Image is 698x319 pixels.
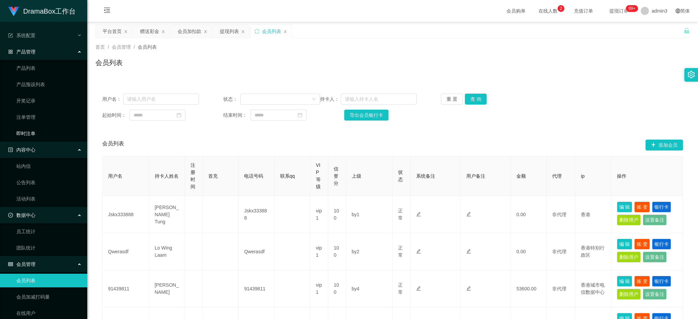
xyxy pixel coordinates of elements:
[8,147,13,152] i: 图标: profile
[8,212,35,218] span: 数据中心
[103,270,149,307] td: 91439811
[177,113,181,117] i: 图标: calendar
[575,270,611,307] td: 香港城市电信数据中心
[8,147,35,153] span: 内容中心
[16,192,82,206] a: 活动列表
[581,173,585,179] span: ip
[606,9,632,13] span: 提现订单
[244,173,263,179] span: 电话号码
[16,61,82,75] a: 产品列表
[346,270,393,307] td: by4
[552,286,566,291] span: 非代理
[262,25,281,38] div: 会员列表
[8,8,76,14] a: DramaBox工作台
[575,196,611,233] td: 香港
[312,97,316,102] i: 图标: down
[310,196,329,233] td: vip1
[138,44,157,50] span: 会员列表
[617,289,641,300] button: 删除用户
[552,173,562,179] span: 代理
[687,71,695,78] i: 图标: setting
[441,94,463,105] button: 重 置
[560,5,562,12] p: 2
[465,94,487,105] button: 查 询
[155,173,179,179] span: 持卡人姓名
[298,113,302,117] i: 图标: calendar
[617,252,641,262] button: 删除用户
[416,212,421,217] i: 图标: edit
[316,162,321,189] span: VIP等级
[123,94,199,105] input: 请输入用户名
[535,9,561,13] span: 在线人数
[328,233,346,270] td: 100
[223,112,251,119] span: 结束时间：
[466,212,471,217] i: 图标: edit
[280,173,295,179] span: 联系qq
[239,233,274,270] td: Qwerasdf
[16,176,82,189] a: 公告列表
[617,202,633,212] button: 编 辑
[416,173,435,179] span: 系统备注
[102,96,123,103] span: 用户名：
[124,30,128,34] i: 图标: close
[398,170,403,182] span: 状态
[416,286,421,291] i: 图标: edit
[617,214,641,225] button: 删除用户
[8,49,35,54] span: 产品管理
[344,110,389,121] button: 导出会员银行卡
[684,28,690,34] i: 图标: unlock
[320,96,341,103] span: 持卡人：
[16,94,82,108] a: 开奖记录
[23,0,76,22] h1: DramaBox工作台
[646,140,683,150] button: 图标: plus添加会员
[8,261,35,267] span: 会员管理
[346,196,393,233] td: by1
[16,274,82,287] a: 会员列表
[643,289,667,300] button: 设置备注
[95,44,105,50] span: 首页
[398,208,403,221] span: 正常
[239,270,274,307] td: 91439811
[178,25,201,38] div: 会员加扣款
[626,5,638,12] sup: 334
[617,173,626,179] span: 操作
[203,30,208,34] i: 图标: close
[652,276,671,287] button: 银行卡
[102,112,130,119] span: 起始时间：
[95,0,119,22] i: 图标: menu-fold
[652,202,671,212] button: 银行卡
[191,162,195,189] span: 注册时间
[283,30,287,34] i: 图标: close
[16,290,82,304] a: 会员加减打码量
[511,233,547,270] td: 0.00
[220,25,239,38] div: 提现列表
[95,58,123,68] h1: 会员列表
[643,252,667,262] button: 设置备注
[102,140,124,150] span: 会员列表
[416,249,421,254] i: 图标: edit
[676,9,680,13] i: 图标: global
[149,270,185,307] td: [PERSON_NAME]
[255,29,259,34] i: 图标: sync
[634,276,650,287] button: 账 变
[223,96,240,103] span: 状态：
[341,94,417,105] input: 请输入持卡人名
[161,30,165,34] i: 图标: close
[328,270,346,307] td: 100
[466,249,471,254] i: 图标: edit
[134,44,135,50] span: /
[8,33,13,38] i: 图标: form
[571,9,596,13] span: 充值订单
[617,276,633,287] button: 编 辑
[149,196,185,233] td: [PERSON_NAME] Tung
[511,196,547,233] td: 0.00
[8,213,13,218] i: 图标: check-circle-o
[108,44,109,50] span: /
[398,282,403,295] span: 正常
[241,30,245,34] i: 图标: close
[8,33,35,38] span: 系统配置
[103,233,149,270] td: Qwerasdf
[16,241,82,255] a: 团队统计
[112,44,131,50] span: 会员管理
[239,196,274,233] td: Jskx333888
